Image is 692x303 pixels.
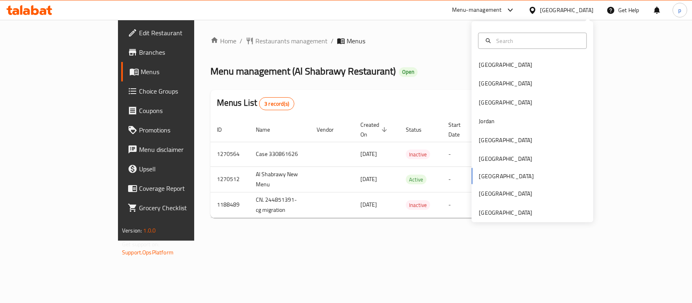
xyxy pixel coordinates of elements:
a: Choice Groups [121,81,234,101]
div: [GEOGRAPHIC_DATA] [479,60,532,69]
td: - [442,166,481,192]
span: Inactive [406,201,430,210]
span: Branches [139,47,227,57]
span: 1.0.0 [143,225,156,236]
li: / [240,36,242,46]
div: Menu-management [452,5,502,15]
h2: Menus List [217,97,294,110]
div: [GEOGRAPHIC_DATA] [479,135,532,144]
span: Vendor [317,125,344,134]
div: [GEOGRAPHIC_DATA] [479,154,532,163]
a: Menu disclaimer [121,140,234,159]
td: Case 330861626 [249,142,310,166]
td: CN. 244851391-cg migration [249,192,310,218]
a: Promotions [121,120,234,140]
a: Coverage Report [121,179,234,198]
div: [GEOGRAPHIC_DATA] [479,189,532,198]
span: Coverage Report [139,184,227,193]
span: Open [399,68,418,75]
span: p [678,6,681,15]
a: Edit Restaurant [121,23,234,43]
a: Coupons [121,101,234,120]
span: Name [256,125,281,134]
div: Total records count [259,97,294,110]
a: Branches [121,43,234,62]
span: Menus [141,67,227,77]
span: Menu disclaimer [139,145,227,154]
span: Edit Restaurant [139,28,227,38]
a: Upsell [121,159,234,179]
span: Created On [360,120,390,139]
td: - [442,192,481,218]
span: Status [406,125,432,134]
span: 3 record(s) [259,100,294,108]
a: Restaurants management [246,36,328,46]
span: Active [406,175,426,184]
a: Menus [121,62,234,81]
nav: breadcrumb [210,36,558,46]
span: [DATE] [360,149,377,159]
span: [DATE] [360,174,377,184]
span: Promotions [139,125,227,135]
span: Start Date [448,120,471,139]
span: Restaurants management [255,36,328,46]
span: Version: [122,225,142,236]
span: Get support on: [122,239,159,250]
span: Grocery Checklist [139,203,227,213]
div: [GEOGRAPHIC_DATA] [479,79,532,88]
li: / [331,36,334,46]
table: enhanced table [210,117,613,218]
span: Inactive [406,150,430,159]
a: Support.OpsPlatform [122,247,174,258]
span: Choice Groups [139,86,227,96]
div: [GEOGRAPHIC_DATA] [479,98,532,107]
span: Upsell [139,164,227,174]
td: - [442,142,481,166]
a: Grocery Checklist [121,198,234,218]
td: Al Shabrawy New Menu [249,166,310,192]
span: Menus [347,36,365,46]
div: [GEOGRAPHIC_DATA] [540,6,593,15]
span: [DATE] [360,199,377,210]
input: Search [493,36,581,45]
div: Inactive [406,200,430,210]
span: ID [217,125,232,134]
span: Menu management ( Al Shabrawy Restaurant ) [210,62,396,80]
div: Open [399,67,418,77]
div: Jordan [479,117,495,126]
span: Coupons [139,106,227,115]
div: [GEOGRAPHIC_DATA] [479,208,532,217]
